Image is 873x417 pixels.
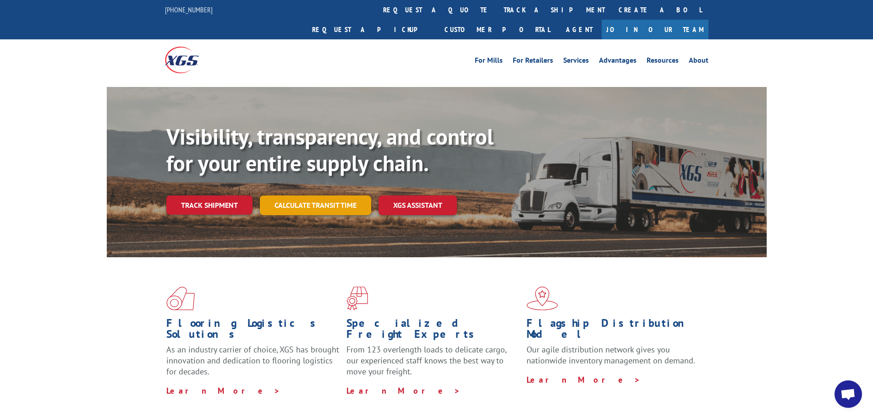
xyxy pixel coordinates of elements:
a: Learn More > [527,374,641,385]
span: As an industry carrier of choice, XGS has brought innovation and dedication to flooring logistics... [166,344,339,377]
img: xgs-icon-flagship-distribution-model-red [527,287,558,310]
a: Customer Portal [438,20,557,39]
span: Our agile distribution network gives you nationwide inventory management on demand. [527,344,695,366]
a: Calculate transit time [260,195,371,215]
a: Learn More > [166,385,280,396]
a: Track shipment [166,195,253,215]
p: From 123 overlength loads to delicate cargo, our experienced staff knows the best way to move you... [346,344,520,385]
a: Advantages [599,57,637,67]
img: xgs-icon-focused-on-flooring-red [346,287,368,310]
a: Open chat [835,380,862,408]
b: Visibility, transparency, and control for your entire supply chain. [166,122,494,177]
a: Learn More > [346,385,461,396]
img: xgs-icon-total-supply-chain-intelligence-red [166,287,195,310]
a: About [689,57,708,67]
a: [PHONE_NUMBER] [165,5,213,14]
a: Agent [557,20,602,39]
a: XGS ASSISTANT [379,195,457,215]
a: For Mills [475,57,503,67]
a: For Retailers [513,57,553,67]
h1: Specialized Freight Experts [346,318,520,344]
h1: Flooring Logistics Solutions [166,318,340,344]
a: Request a pickup [305,20,438,39]
a: Join Our Team [602,20,708,39]
h1: Flagship Distribution Model [527,318,700,344]
a: Resources [647,57,679,67]
a: Services [563,57,589,67]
